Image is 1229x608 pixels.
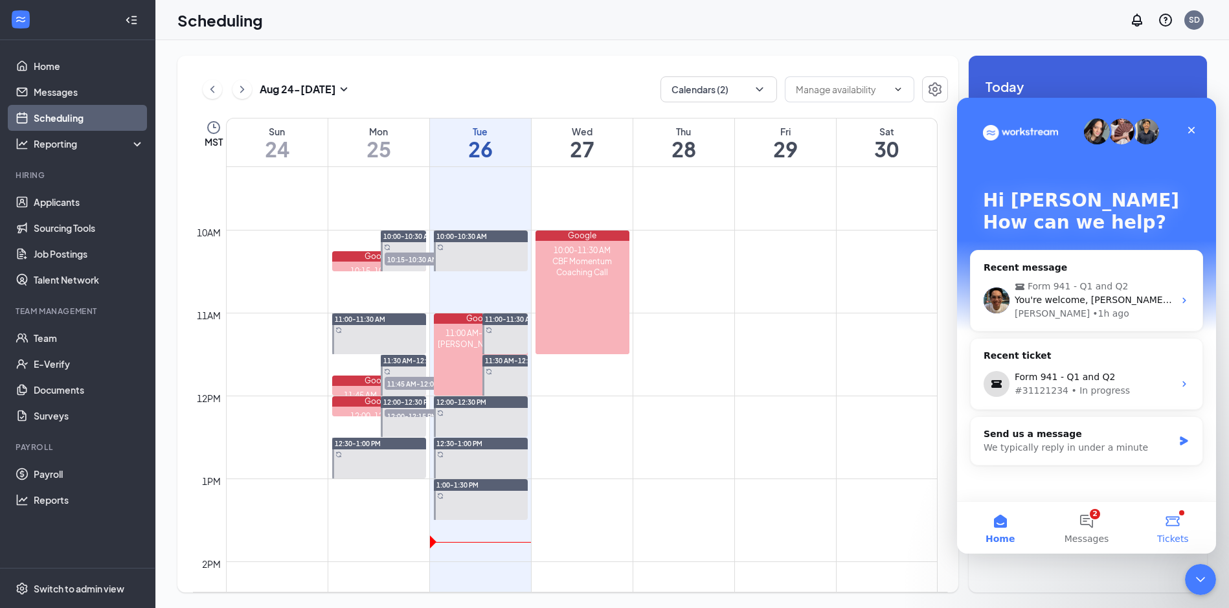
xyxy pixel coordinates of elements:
div: Google [434,313,528,324]
span: MST [205,135,223,148]
svg: Settings [16,582,28,595]
div: SD [1189,14,1200,25]
div: [PERSON_NAME] [58,209,133,223]
a: August 28, 2025 [633,118,734,166]
svg: ChevronDown [893,84,903,95]
a: Messages [34,79,144,105]
h1: 27 [532,138,633,160]
div: Form 941 - Q1 and Q2#31121234 • In progress [14,267,245,305]
span: 12:30-1:00 PM [335,439,381,448]
div: We typically reply in under a minute [27,343,216,357]
svg: ChevronRight [236,82,249,97]
a: August 27, 2025 [532,118,633,166]
a: Home [34,53,144,79]
a: Payroll [34,461,144,487]
a: August 29, 2025 [735,118,836,166]
div: 10am [194,225,223,240]
div: 2pm [199,557,223,571]
div: CBF Momentum Coaching Call [536,256,629,278]
div: Switch to admin view [34,582,124,595]
h1: 25 [328,138,429,160]
div: #31121234 • In progress [58,286,217,300]
button: ChevronLeft [203,80,222,99]
span: 12:30-1:00 PM [436,439,482,448]
div: Tue [430,125,531,138]
svg: Sync [437,451,444,458]
a: Sourcing Tools [34,215,144,241]
a: August 26, 2025 [430,118,531,166]
a: August 25, 2025 [328,118,429,166]
span: 11:45 AM-12:00 PM [385,377,449,390]
svg: Sync [486,368,492,375]
div: 12:00-12:15 PM [332,411,426,422]
h3: Aug 24 - [DATE] [260,82,336,96]
svg: SmallChevronDown [336,82,352,97]
svg: Notifications [1129,12,1145,28]
a: Job Postings [34,241,144,267]
div: [PERSON_NAME] Audit [434,339,528,350]
span: 11:30 AM-12:00 PM [485,356,547,365]
span: You're welcome, [PERSON_NAME]. Apart from that, is there anything else that I can help you with? [58,197,504,207]
h1: 24 [227,138,328,160]
a: Talent Network [34,267,144,293]
div: Recent ticket [27,251,232,267]
a: August 24, 2025 [227,118,328,166]
svg: Sync [335,327,342,333]
button: ChevronRight [232,80,252,99]
div: Wed [532,125,633,138]
svg: Collapse [125,14,138,27]
div: Google [332,376,426,386]
input: Manage availability [796,82,888,96]
div: Mon [328,125,429,138]
svg: Sync [384,368,390,375]
div: 10:00-11:30 AM [536,245,629,256]
h1: 30 [837,138,938,160]
svg: Settings [927,82,943,97]
h1: 26 [430,138,531,160]
a: Surveys [34,403,144,429]
a: Scheduling [34,105,144,131]
h1: 28 [633,138,734,160]
div: Google [536,231,629,241]
div: Hiring [16,170,142,181]
svg: Sync [384,244,390,251]
div: 1pm [199,474,223,488]
div: 11:00 AM-12:00 PM [434,328,528,339]
svg: Sync [437,410,444,416]
div: • 1h ago [135,209,172,223]
svg: Clock [206,120,221,135]
button: Tickets [173,404,259,456]
div: 10:15-10:30 AM [332,265,426,276]
div: Sat [837,125,938,138]
div: Google [332,251,426,262]
h1: 29 [735,138,836,160]
svg: Sync [437,493,444,499]
span: Tickets [200,436,232,445]
a: Team [34,325,144,351]
div: Sun [227,125,328,138]
span: 10:00-10:30 AM [383,232,434,241]
iframe: Intercom live chat [1185,564,1216,595]
span: 11:30 AM-12:00 PM [383,356,445,365]
span: 12:00-12:30 PM [436,398,486,407]
svg: Analysis [16,137,28,150]
a: Reports [34,487,144,513]
svg: Sync [486,327,492,333]
a: E-Verify [34,351,144,377]
span: Messages [107,436,152,445]
h1: Scheduling [177,9,263,31]
div: Reporting [34,137,145,150]
span: 12:00-12:15 PM [385,409,449,422]
span: 10:00-10:30 AM [436,232,487,241]
button: Messages [86,404,172,456]
span: Home [28,436,58,445]
svg: ChevronLeft [206,82,219,97]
